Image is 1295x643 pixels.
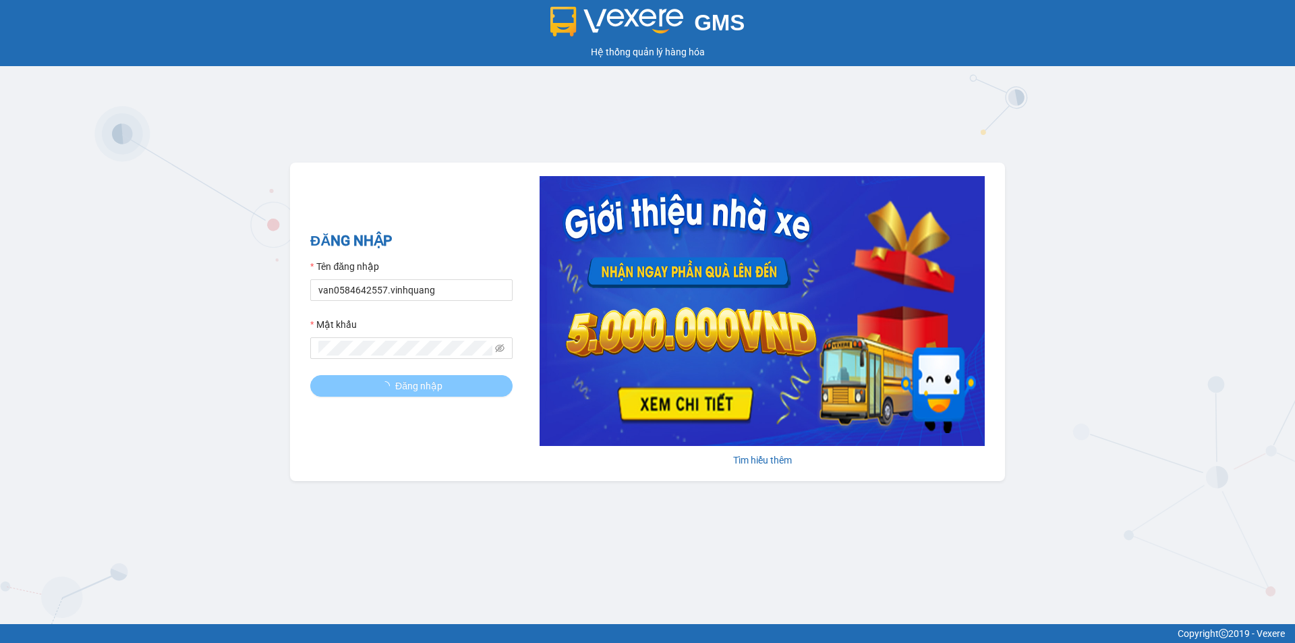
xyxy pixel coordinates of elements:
[310,375,513,397] button: Đăng nhập
[310,279,513,301] input: Tên đăng nhập
[380,381,395,391] span: loading
[495,343,505,353] span: eye-invisible
[10,626,1285,641] div: Copyright 2019 - Vexere
[550,7,684,36] img: logo 2
[310,259,379,274] label: Tên đăng nhập
[318,341,492,356] input: Mật khẩu
[3,45,1292,59] div: Hệ thống quản lý hàng hóa
[550,20,745,31] a: GMS
[310,317,357,332] label: Mật khẩu
[395,379,442,393] span: Đăng nhập
[694,10,745,35] span: GMS
[540,176,985,446] img: banner-0
[1219,629,1228,638] span: copyright
[540,453,985,468] div: Tìm hiểu thêm
[310,230,513,252] h2: ĐĂNG NHẬP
